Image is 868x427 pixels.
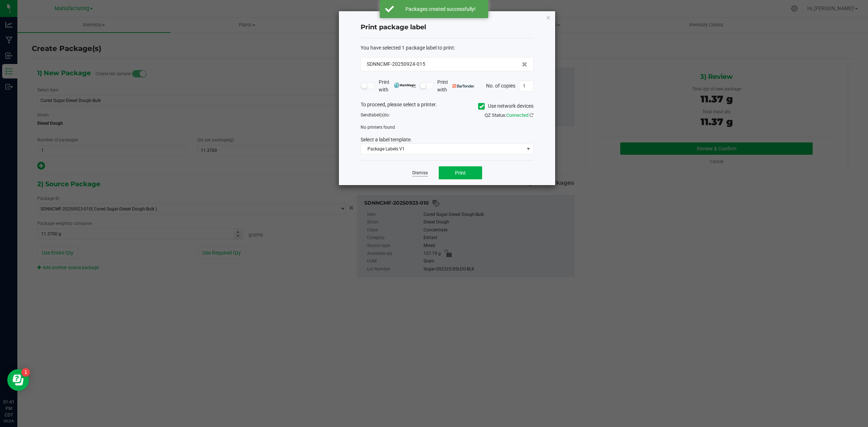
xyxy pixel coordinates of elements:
[437,78,475,94] span: Print with
[367,60,425,68] span: SDNNCMF-20250924-015
[355,136,539,144] div: Select a label template.
[394,82,416,88] img: mark_magic_cybra.png
[21,368,30,377] iframe: Resource center unread badge
[361,125,395,130] span: No printers found
[452,84,475,88] img: bartender.png
[398,5,483,13] div: Packages created successfully!
[7,369,29,391] iframe: Resource center
[485,112,533,118] span: QZ Status:
[361,144,524,154] span: Package Labels V1
[506,112,528,118] span: Connected
[355,101,539,112] div: To proceed, please select a printer.
[361,23,533,32] h4: Print package label
[439,166,482,179] button: Print
[361,44,533,52] div: :
[486,82,515,88] span: No. of copies
[379,78,416,94] span: Print with
[412,170,428,176] a: Dismiss
[361,45,454,51] span: You have selected 1 package label to print
[370,112,385,118] span: label(s)
[478,102,533,110] label: Use network devices
[455,170,466,176] span: Print
[361,112,390,118] span: Send to:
